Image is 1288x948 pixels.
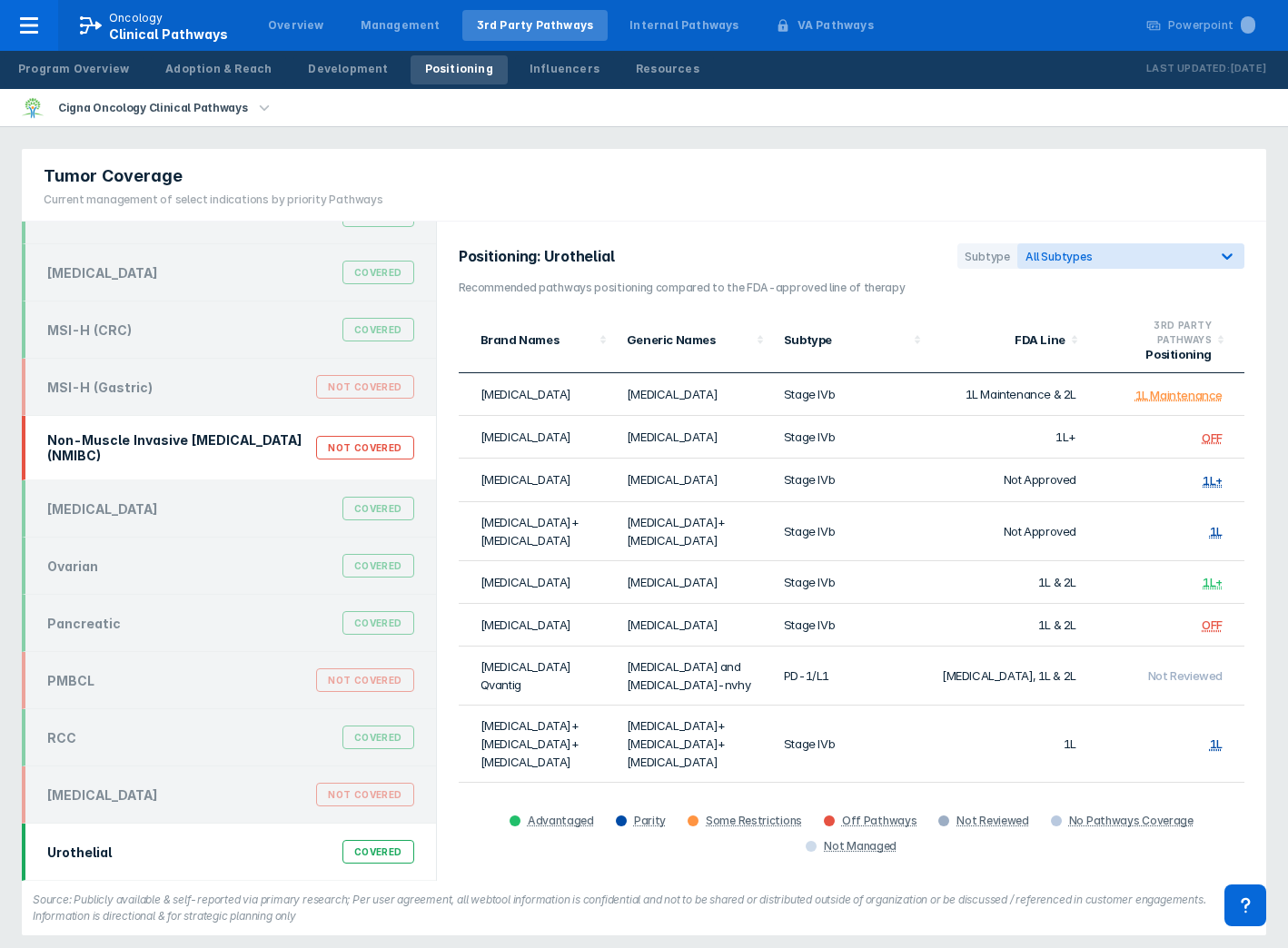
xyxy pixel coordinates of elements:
div: Not Managed [824,839,897,854]
a: Program Overview [4,55,144,84]
td: [MEDICAL_DATA] [616,604,773,647]
td: 1L [930,706,1087,783]
div: Advantaged [528,814,594,828]
td: [MEDICAL_DATA] [616,459,773,501]
div: Adoption & Reach [165,61,272,77]
div: Covered [342,840,414,864]
a: Overview [253,10,339,41]
td: [MEDICAL_DATA]+[MEDICAL_DATA]+[MEDICAL_DATA] [459,706,616,783]
td: [MEDICAL_DATA] [459,561,616,604]
td: enfortumab vedotin-ejfv+[MEDICAL_DATA] [616,783,773,842]
a: Adoption & Reach [151,55,286,84]
div: Not Covered [316,375,413,399]
div: Development [308,61,388,77]
td: 1L [930,783,1087,842]
div: Covered [342,318,414,341]
td: [MEDICAL_DATA]+[MEDICAL_DATA] [459,783,616,842]
td: Stage IVb [773,416,930,459]
h3: Recommended pathways positioning compared to the FDA-approved line of therapy [459,280,1244,296]
div: Not Reviewed [956,814,1028,828]
a: Internal Pathways [615,10,753,41]
a: Management [346,10,455,41]
div: Covered [342,554,414,578]
span: Not Reviewed [1148,669,1223,684]
div: Management [361,17,441,34]
div: Overview [268,17,324,34]
div: Influencers [530,61,599,77]
td: [MEDICAL_DATA] [459,604,616,647]
td: Stage IVb [773,604,930,647]
div: 1L Maintenance [1135,388,1223,402]
img: cigna-oncology-clinical-pathways [22,97,44,119]
td: Stage IVb [773,502,930,561]
a: 3rd Party Pathways [462,10,609,41]
div: Program Overview [18,61,129,77]
td: 1L & 2L [930,604,1087,647]
div: Urothelial [47,844,112,860]
div: Powerpoint [1168,17,1255,34]
span: Tumor Coverage [44,165,183,187]
div: OFF [1202,430,1223,445]
div: Subtype [957,243,1017,269]
td: Stage IVb [773,706,930,783]
div: Non-Muscle Invasive [MEDICAL_DATA] (NMIBC) [47,432,316,463]
p: Last Updated: [1146,60,1230,78]
td: [MEDICAL_DATA] [616,373,773,416]
div: OFF [1202,618,1223,633]
td: [MEDICAL_DATA] [616,561,773,604]
span: All Subtypes [1025,250,1093,263]
a: Influencers [515,55,614,84]
div: Positioning [425,61,493,77]
div: 1L+ [1203,576,1223,590]
div: Subtype [784,332,908,347]
div: [MEDICAL_DATA] [47,501,158,517]
div: Covered [342,611,414,635]
div: PMBCL [47,673,94,688]
a: Positioning [411,55,508,84]
div: VA Pathways [798,17,874,34]
div: 1L+ [1203,474,1223,489]
div: Generic Names [627,332,751,347]
p: Oncology [109,10,163,26]
div: MSI-H (Gastric) [47,380,153,395]
div: Ovarian [47,558,98,574]
div: Internal Pathways [629,17,738,34]
td: [MEDICAL_DATA] [459,373,616,416]
td: [MEDICAL_DATA] [616,416,773,459]
td: [MEDICAL_DATA] [459,459,616,501]
div: Pancreatic [47,616,121,631]
td: PD-1/L1 [773,647,930,706]
a: Development [293,55,402,84]
td: [MEDICAL_DATA]+[MEDICAL_DATA] [459,502,616,561]
div: Resources [636,61,699,77]
div: Off Pathways [842,814,916,828]
span: Clinical Pathways [109,26,228,42]
div: 3rd Party Pathways [477,17,594,34]
div: Not Covered [316,783,413,806]
div: Covered [342,497,414,520]
div: Covered [342,261,414,284]
td: Not Approved [930,502,1087,561]
div: [MEDICAL_DATA] [47,787,158,803]
div: RCC [47,730,76,746]
div: Covered [342,726,414,749]
a: Resources [621,55,714,84]
div: MSI-H (CRC) [47,322,132,338]
div: FDA Line [941,332,1065,347]
div: Some Restrictions [706,814,802,828]
div: 1L [1210,525,1223,539]
div: Positioning [1098,347,1212,361]
div: Current management of select indications by priority Pathways [44,192,383,208]
td: [MEDICAL_DATA]+[MEDICAL_DATA]+[MEDICAL_DATA] [616,706,773,783]
div: Not Covered [316,668,413,692]
td: Stage IVb [773,459,930,501]
td: 1L Maintenance & 2L [930,373,1087,416]
div: 3RD PARTY PATHWAYS [1098,318,1212,347]
td: [MEDICAL_DATA] [459,416,616,459]
td: [MEDICAL_DATA]+[MEDICAL_DATA] [616,502,773,561]
div: [MEDICAL_DATA] [47,265,158,281]
td: Stage IVb, Platinum Ineligible [773,783,930,842]
td: 1L & 2L [930,561,1087,604]
td: [MEDICAL_DATA] and [MEDICAL_DATA]-nvhy [616,647,773,706]
div: Parity [634,814,666,828]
